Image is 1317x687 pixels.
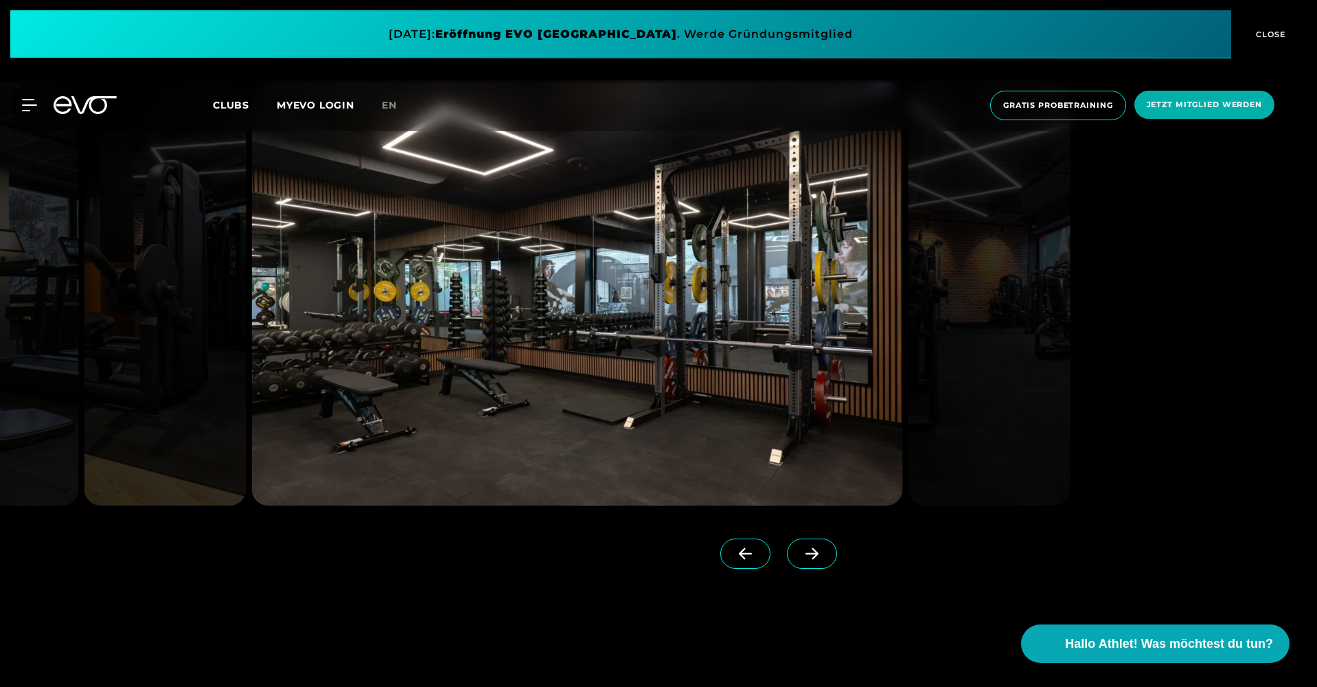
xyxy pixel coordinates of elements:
a: Jetzt Mitglied werden [1130,91,1279,120]
span: Jetzt Mitglied werden [1147,99,1262,111]
img: evofitness [908,82,1070,506]
a: MYEVO LOGIN [277,99,354,111]
span: en [382,99,397,111]
button: Hallo Athlet! Was möchtest du tun? [1021,624,1290,663]
img: evofitness [84,82,247,506]
img: evofitness [252,82,902,506]
span: CLOSE [1252,28,1286,41]
a: en [382,98,413,113]
button: CLOSE [1231,10,1307,58]
span: Gratis Probetraining [1003,100,1113,111]
a: Gratis Probetraining [986,91,1130,120]
span: Clubs [213,99,249,111]
a: Clubs [213,98,277,111]
span: Hallo Athlet! Was möchtest du tun? [1065,635,1273,653]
